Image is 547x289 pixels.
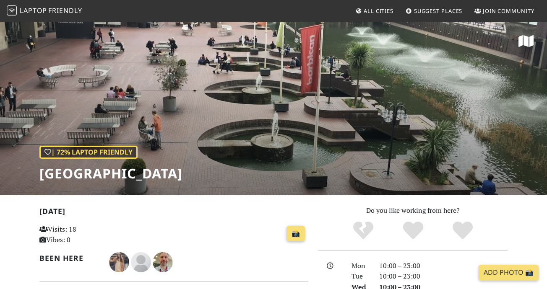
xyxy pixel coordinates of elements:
[20,6,47,15] span: Laptop
[479,265,539,281] a: Add Photo 📸
[338,220,388,241] div: No
[374,271,513,282] div: 10:00 – 23:00
[364,7,393,15] span: All Cities
[318,205,508,216] p: Do you like working from here?
[388,220,438,241] div: Yes
[39,165,182,181] h1: [GEOGRAPHIC_DATA]
[346,261,374,271] div: Mon
[352,3,397,18] a: All Cities
[39,146,138,159] div: | 72% Laptop Friendly
[39,224,122,245] p: Visits: 18 Vibes: 0
[109,252,129,272] img: 4035-fatima.jpg
[153,252,173,272] img: 1536-nicholas.jpg
[131,257,153,266] span: James Lowsley Williams
[7,5,17,15] img: LaptopFriendly
[109,257,131,266] span: Fátima González
[374,261,513,271] div: 10:00 – 23:00
[7,4,82,18] a: LaptopFriendly LaptopFriendly
[483,7,534,15] span: Join Community
[346,271,374,282] div: Tue
[39,207,308,219] h2: [DATE]
[471,3,538,18] a: Join Community
[287,226,305,242] a: 📸
[438,220,488,241] div: Definitely!
[414,7,463,15] span: Suggest Places
[39,254,99,263] h2: Been here
[48,6,82,15] span: Friendly
[153,257,173,266] span: Nicholas Wright
[402,3,466,18] a: Suggest Places
[131,252,151,272] img: blank-535327c66bd565773addf3077783bbfce4b00ec00e9fd257753287c682c7fa38.png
